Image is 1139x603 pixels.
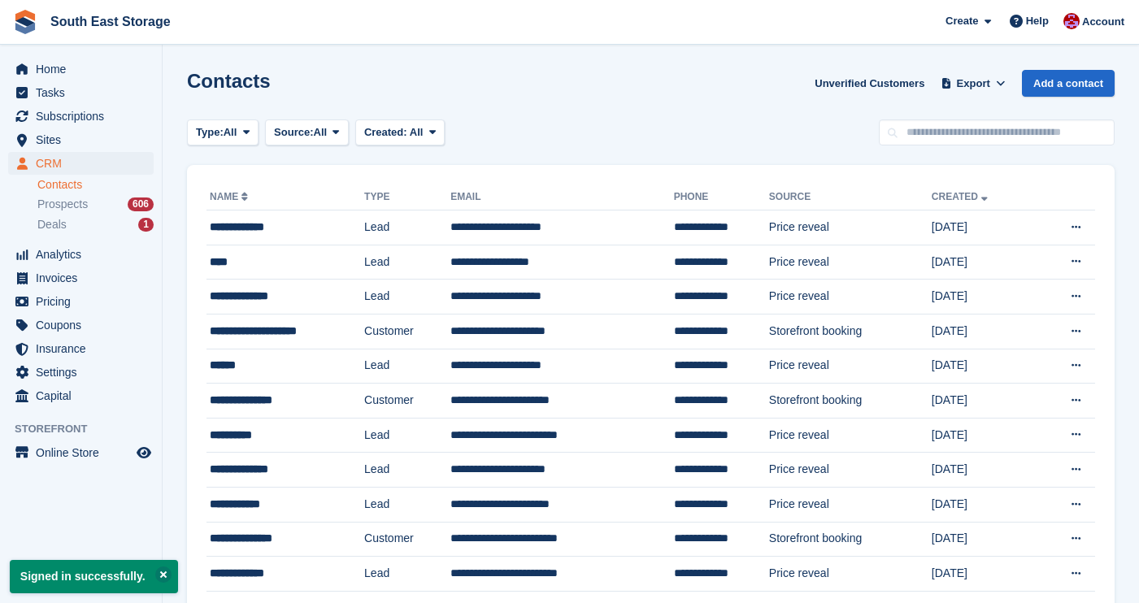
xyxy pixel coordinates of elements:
[8,441,154,464] a: menu
[1022,70,1115,97] a: Add a contact
[36,337,133,360] span: Insurance
[187,119,259,146] button: Type: All
[8,152,154,175] a: menu
[37,196,154,213] a: Prospects 606
[957,76,990,92] span: Export
[8,58,154,80] a: menu
[36,81,133,104] span: Tasks
[314,124,328,141] span: All
[932,280,1036,315] td: [DATE]
[364,557,450,592] td: Lead
[769,522,932,557] td: Storefront booking
[932,191,991,202] a: Created
[932,349,1036,384] td: [DATE]
[769,280,932,315] td: Price reveal
[8,290,154,313] a: menu
[8,81,154,104] a: menu
[8,267,154,289] a: menu
[364,314,450,349] td: Customer
[364,487,450,522] td: Lead
[8,314,154,336] a: menu
[36,267,133,289] span: Invoices
[36,290,133,313] span: Pricing
[769,314,932,349] td: Storefront booking
[265,119,349,146] button: Source: All
[364,245,450,280] td: Lead
[8,337,154,360] a: menu
[932,384,1036,419] td: [DATE]
[364,418,450,453] td: Lead
[364,184,450,210] th: Type
[13,10,37,34] img: stora-icon-8386f47178a22dfd0bd8f6a31ec36ba5ce8667c1dd55bd0f319d3a0aa187defe.svg
[932,314,1036,349] td: [DATE]
[37,216,154,233] a: Deals 1
[128,197,154,211] div: 606
[37,217,67,232] span: Deals
[37,197,88,212] span: Prospects
[196,124,224,141] span: Type:
[36,314,133,336] span: Coupons
[932,557,1036,592] td: [DATE]
[8,243,154,266] a: menu
[769,349,932,384] td: Price reveal
[1026,13,1049,29] span: Help
[36,243,133,266] span: Analytics
[36,152,133,175] span: CRM
[44,8,177,35] a: South East Storage
[410,126,424,138] span: All
[355,119,445,146] button: Created: All
[1063,13,1080,29] img: Roger Norris
[36,58,133,80] span: Home
[134,443,154,462] a: Preview store
[937,70,1009,97] button: Export
[364,280,450,315] td: Lead
[769,184,932,210] th: Source
[364,210,450,245] td: Lead
[36,361,133,384] span: Settings
[769,487,932,522] td: Price reveal
[932,418,1036,453] td: [DATE]
[8,361,154,384] a: menu
[674,184,769,210] th: Phone
[1082,14,1124,30] span: Account
[15,421,162,437] span: Storefront
[769,245,932,280] td: Price reveal
[210,191,251,202] a: Name
[808,70,931,97] a: Unverified Customers
[224,124,237,141] span: All
[932,210,1036,245] td: [DATE]
[769,557,932,592] td: Price reveal
[36,384,133,407] span: Capital
[364,126,407,138] span: Created:
[364,384,450,419] td: Customer
[769,418,932,453] td: Price reveal
[8,128,154,151] a: menu
[769,210,932,245] td: Price reveal
[364,522,450,557] td: Customer
[364,349,450,384] td: Lead
[946,13,978,29] span: Create
[138,218,154,232] div: 1
[364,453,450,488] td: Lead
[36,105,133,128] span: Subscriptions
[769,384,932,419] td: Storefront booking
[932,522,1036,557] td: [DATE]
[932,487,1036,522] td: [DATE]
[36,441,133,464] span: Online Store
[769,453,932,488] td: Price reveal
[932,453,1036,488] td: [DATE]
[450,184,674,210] th: Email
[187,70,271,92] h1: Contacts
[274,124,313,141] span: Source:
[37,177,154,193] a: Contacts
[10,560,178,593] p: Signed in successfully.
[8,384,154,407] a: menu
[36,128,133,151] span: Sites
[8,105,154,128] a: menu
[932,245,1036,280] td: [DATE]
